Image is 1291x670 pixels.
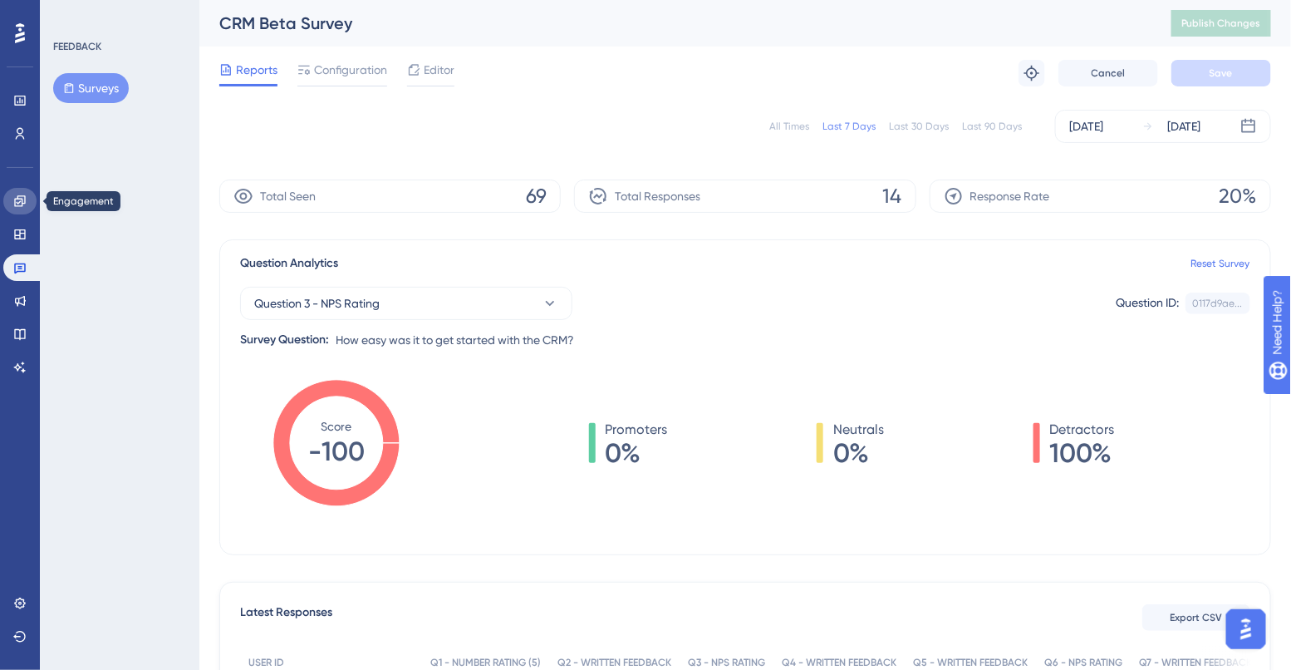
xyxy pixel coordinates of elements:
span: 0% [606,440,668,466]
span: Question Analytics [240,254,338,273]
div: Question ID: [1116,293,1179,314]
span: Q3 - NPS RATING [688,656,765,669]
span: Save [1210,67,1233,80]
button: Cancel [1058,60,1158,86]
tspan: Score [322,420,352,433]
span: 0% [833,440,884,466]
span: 69 [526,183,547,209]
div: CRM Beta Survey [219,12,1130,35]
span: Q5 - WRITTEN FEEDBACK [913,656,1028,669]
div: FEEDBACK [53,40,101,53]
span: Latest Responses [240,603,332,633]
span: Reports [236,60,277,80]
div: Survey Question: [240,330,329,350]
span: Editor [424,60,454,80]
span: Configuration [314,60,387,80]
iframe: UserGuiding AI Assistant Launcher [1221,604,1271,654]
span: Promoters [606,420,668,440]
a: Reset Survey [1191,257,1250,270]
button: Export CSV [1142,604,1250,631]
div: Last 90 Days [962,120,1022,133]
span: 100% [1050,440,1115,466]
button: Surveys [53,73,129,103]
span: Q4 - WRITTEN FEEDBACK [782,656,896,669]
span: Total Responses [615,186,700,206]
div: Last 30 Days [889,120,949,133]
div: [DATE] [1069,116,1103,136]
span: Q7 - WRITTEN FEEDBACK [1139,656,1252,669]
span: Cancel [1092,67,1126,80]
span: Detractors [1050,420,1115,440]
span: Need Help? [39,4,104,24]
button: Question 3 - NPS Rating [240,287,572,320]
span: Q2 - WRITTEN FEEDBACK [557,656,671,669]
button: Save [1171,60,1271,86]
tspan: -100 [308,436,365,467]
div: All Times [769,120,809,133]
span: 14 [883,183,902,209]
div: [DATE] [1167,116,1201,136]
span: How easy was it to get started with the CRM? [336,330,574,350]
span: Publish Changes [1181,17,1261,30]
div: 0117d9ae... [1193,297,1243,310]
span: Q6 - NPS RATING [1044,656,1122,669]
button: Publish Changes [1171,10,1271,37]
span: Response Rate [970,186,1050,206]
div: Last 7 Days [822,120,876,133]
span: USER ID [248,656,284,669]
span: Question 3 - NPS Rating [254,293,380,313]
span: Q1 - NUMBER RATING (5) [430,656,541,669]
span: Neutrals [833,420,884,440]
span: Export CSV [1171,611,1223,624]
span: Total Seen [260,186,316,206]
span: 20% [1220,183,1257,209]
